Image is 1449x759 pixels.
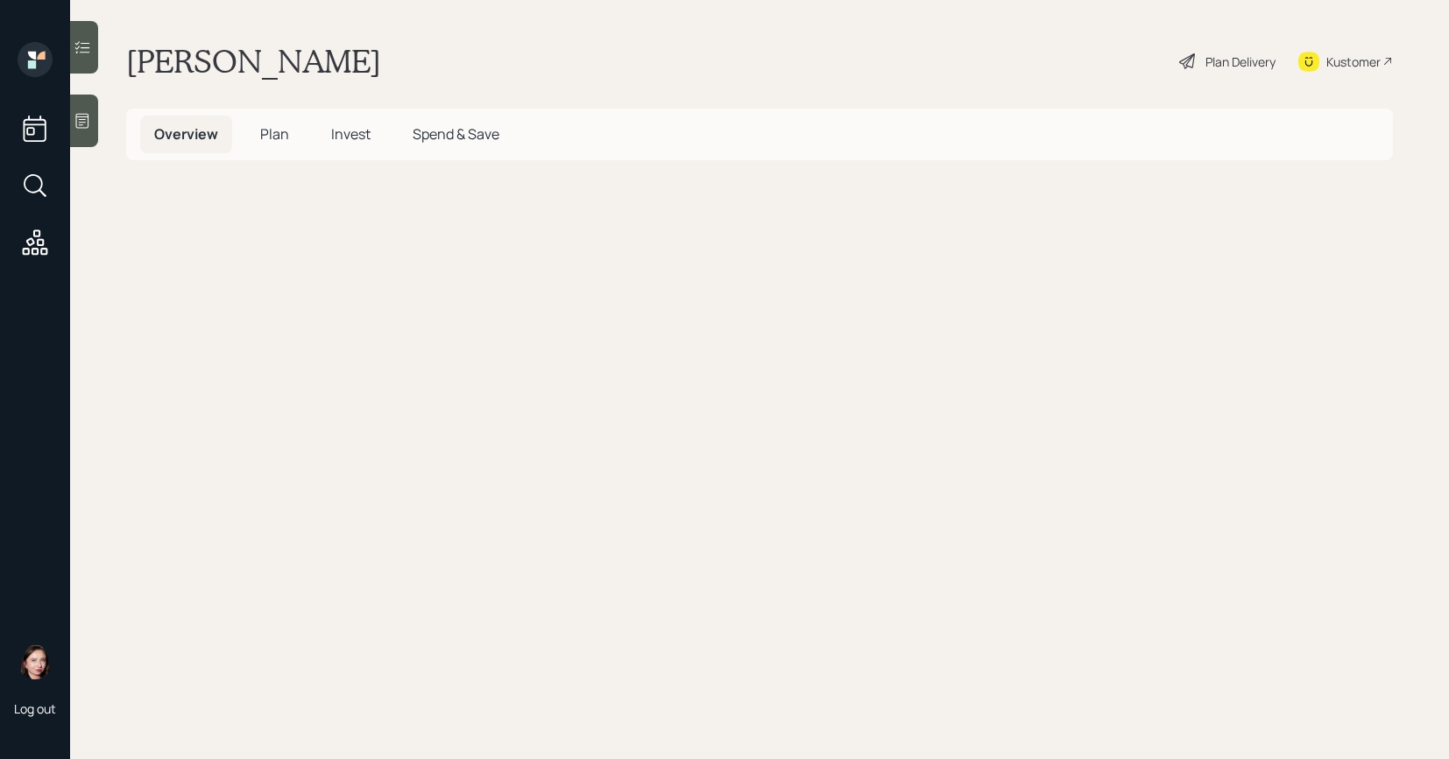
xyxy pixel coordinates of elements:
[413,124,499,144] span: Spend & Save
[154,124,218,144] span: Overview
[331,124,371,144] span: Invest
[1326,53,1381,71] div: Kustomer
[126,42,381,81] h1: [PERSON_NAME]
[14,700,56,717] div: Log out
[18,644,53,679] img: aleksandra-headshot.png
[1205,53,1276,71] div: Plan Delivery
[260,124,289,144] span: Plan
